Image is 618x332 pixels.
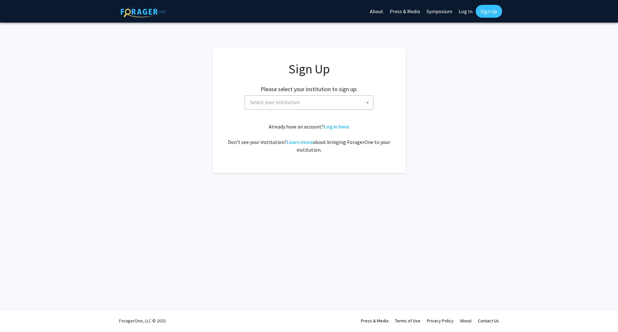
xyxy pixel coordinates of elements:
[476,5,502,18] a: Sign Up
[225,123,393,154] div: Already have an account? . Don't see your institution? about bringing ForagerOne to your institut...
[121,6,166,17] img: ForagerOne Logo
[119,309,166,332] div: ForagerOne, LLC © 2025
[427,318,454,324] a: Privacy Policy
[5,303,27,327] iframe: Chat
[245,95,373,110] span: Select your institution
[261,86,357,93] h2: Please select your institution to sign up:
[248,96,373,109] span: Select your institution
[287,139,313,145] a: Learn more about bringing ForagerOne to your institution
[460,318,472,324] a: About
[225,61,393,77] h1: Sign Up
[478,318,499,324] a: Contact Us
[324,123,349,130] a: Log in here
[361,318,389,324] a: Press & Media
[395,318,420,324] a: Terms of Use
[250,99,300,105] span: Select your institution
